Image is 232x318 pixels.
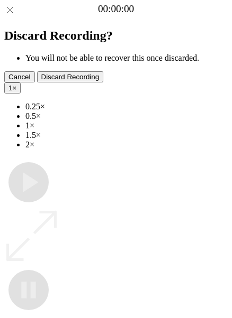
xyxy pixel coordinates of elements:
[4,29,228,43] h2: Discard Recording?
[98,3,134,15] a: 00:00:00
[25,102,228,111] li: 0.25×
[4,82,21,93] button: 1×
[25,121,228,130] li: 1×
[25,140,228,149] li: 2×
[8,84,12,92] span: 1
[4,71,35,82] button: Cancel
[25,53,228,63] li: You will not be able to recover this once discarded.
[25,111,228,121] li: 0.5×
[25,130,228,140] li: 1.5×
[37,71,104,82] button: Discard Recording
